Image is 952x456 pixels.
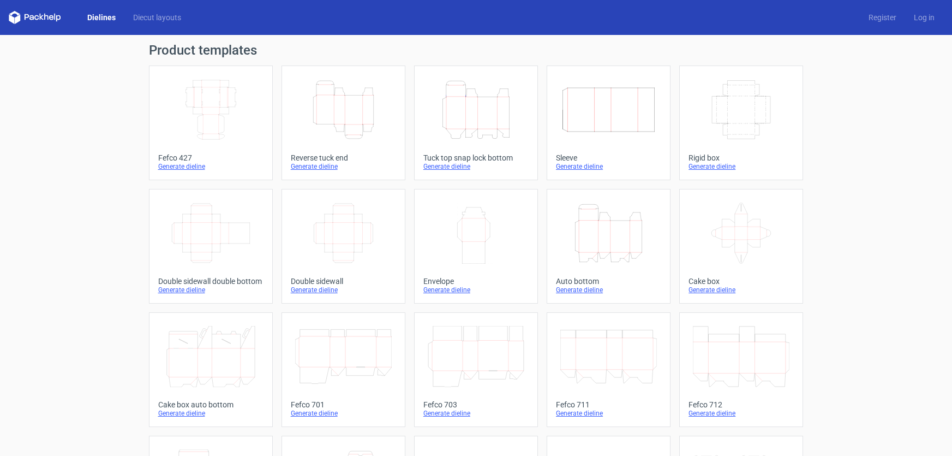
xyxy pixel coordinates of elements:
[547,312,670,427] a: Fefco 711Generate dieline
[688,153,794,162] div: Rigid box
[688,409,794,418] div: Generate dieline
[423,153,529,162] div: Tuck top snap lock bottom
[556,409,661,418] div: Generate dieline
[291,409,396,418] div: Generate dieline
[158,286,264,294] div: Generate dieline
[547,189,670,304] a: Auto bottomGenerate dieline
[291,162,396,171] div: Generate dieline
[291,153,396,162] div: Reverse tuck end
[547,66,670,180] a: SleeveGenerate dieline
[905,12,943,23] a: Log in
[556,400,661,409] div: Fefco 711
[291,400,396,409] div: Fefco 701
[423,277,529,286] div: Envelope
[414,189,538,304] a: EnvelopeGenerate dieline
[158,409,264,418] div: Generate dieline
[688,162,794,171] div: Generate dieline
[679,66,803,180] a: Rigid boxGenerate dieline
[423,400,529,409] div: Fefco 703
[423,286,529,294] div: Generate dieline
[556,286,661,294] div: Generate dieline
[556,153,661,162] div: Sleeve
[149,44,804,57] h1: Product templates
[158,400,264,409] div: Cake box auto bottom
[688,400,794,409] div: Fefco 712
[124,12,190,23] a: Diecut layouts
[556,277,661,286] div: Auto bottom
[149,66,273,180] a: Fefco 427Generate dieline
[414,312,538,427] a: Fefco 703Generate dieline
[679,312,803,427] a: Fefco 712Generate dieline
[860,12,905,23] a: Register
[149,312,273,427] a: Cake box auto bottomGenerate dieline
[423,409,529,418] div: Generate dieline
[158,162,264,171] div: Generate dieline
[149,189,273,304] a: Double sidewall double bottomGenerate dieline
[79,12,124,23] a: Dielines
[158,153,264,162] div: Fefco 427
[291,286,396,294] div: Generate dieline
[679,189,803,304] a: Cake boxGenerate dieline
[282,312,405,427] a: Fefco 701Generate dieline
[688,277,794,286] div: Cake box
[158,277,264,286] div: Double sidewall double bottom
[688,286,794,294] div: Generate dieline
[291,277,396,286] div: Double sidewall
[282,66,405,180] a: Reverse tuck endGenerate dieline
[282,189,405,304] a: Double sidewallGenerate dieline
[423,162,529,171] div: Generate dieline
[556,162,661,171] div: Generate dieline
[414,66,538,180] a: Tuck top snap lock bottomGenerate dieline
